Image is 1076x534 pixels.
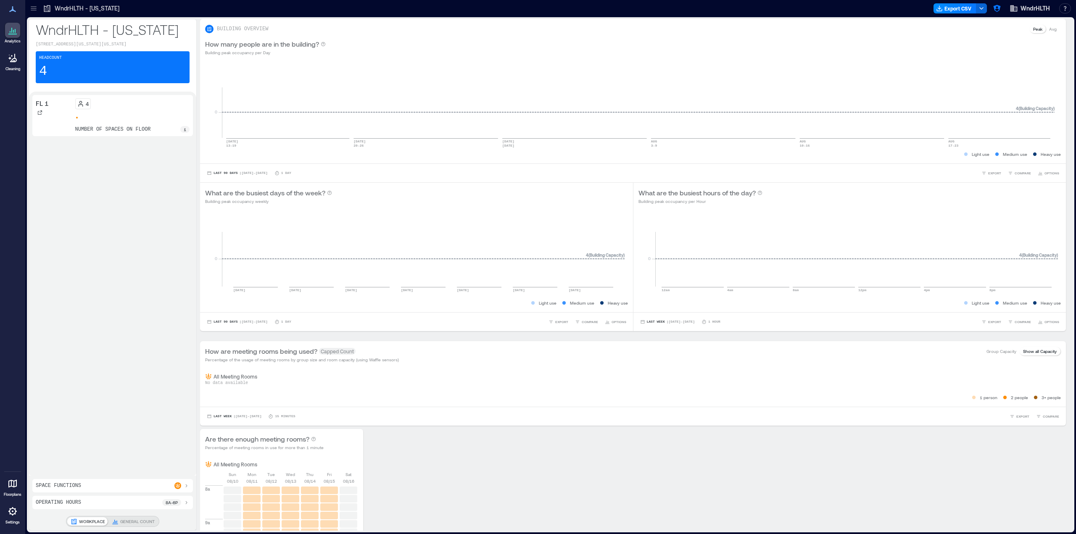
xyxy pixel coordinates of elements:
[86,100,89,107] p: 4
[324,478,335,484] p: 08/15
[582,319,598,324] span: COMPARE
[1007,2,1052,15] button: WndrHLTH
[120,518,155,525] p: GENERAL COUNT
[227,478,238,484] p: 08/10
[215,256,217,261] tspan: 0
[327,471,332,478] p: Fri
[39,55,62,61] p: Headcount
[569,288,581,292] text: [DATE]
[343,478,354,484] p: 08/16
[3,501,23,527] a: Settings
[2,20,23,46] a: Analytics
[980,394,997,401] p: 1 person
[205,444,324,451] p: Percentage of meeting rooms in use for more than 1 minute
[793,288,799,292] text: 8am
[205,486,210,492] p: 8a
[217,26,268,32] p: BUILDING OVERVIEW
[638,188,756,198] p: What are the busiest hours of the day?
[662,288,670,292] text: 12am
[1034,412,1061,421] button: COMPARE
[184,126,186,133] p: 1
[289,288,301,292] text: [DATE]
[75,126,151,133] p: number of spaces on floor
[281,171,291,176] p: 1 Day
[980,169,1003,177] button: EXPORT
[924,288,930,292] text: 4pm
[980,318,1003,326] button: EXPORT
[306,471,314,478] p: Thu
[948,139,955,143] text: AUG
[1006,318,1033,326] button: COMPARE
[4,492,21,497] p: Floorplans
[1008,412,1031,421] button: EXPORT
[205,356,399,363] p: Percentage of the usage of meeting rooms by group size and room capacity (using Waffle sensors)
[986,348,1016,355] p: Group Capacity
[205,198,332,205] p: Building peak occupancy weekly
[267,471,275,478] p: Tue
[457,288,469,292] text: [DATE]
[226,139,238,143] text: [DATE]
[948,144,958,147] text: 17-23
[1003,300,1027,306] p: Medium use
[5,66,20,71] p: Cleaning
[539,300,556,306] p: Light use
[1043,414,1059,419] span: COMPARE
[638,318,696,326] button: Last Week |[DATE]-[DATE]
[205,169,269,177] button: Last 90 Days |[DATE]-[DATE]
[1015,171,1031,176] span: COMPARE
[275,414,295,419] p: 15 minutes
[55,4,119,13] p: WndrHLTH - [US_STATE]
[934,3,976,13] button: Export CSV
[858,288,866,292] text: 12pm
[229,471,236,478] p: Sun
[573,318,600,326] button: COMPARE
[353,139,366,143] text: [DATE]
[651,139,657,143] text: AUG
[513,288,525,292] text: [DATE]
[266,478,277,484] p: 08/12
[205,318,269,326] button: Last 90 Days |[DATE]-[DATE]
[401,288,413,292] text: [DATE]
[281,319,291,324] p: 1 Day
[502,144,514,147] text: [DATE]
[214,373,257,380] p: All Meeting Rooms
[205,39,319,49] p: How many people are in the building?
[36,499,81,506] p: Operating Hours
[989,288,996,292] text: 8pm
[727,288,733,292] text: 4am
[304,478,316,484] p: 08/14
[1044,319,1059,324] span: OPTIONS
[79,518,105,525] p: WORKPLACE
[246,478,258,484] p: 08/11
[612,319,626,324] span: OPTIONS
[1042,394,1061,401] p: 3+ people
[1006,169,1033,177] button: COMPARE
[555,319,568,324] span: EXPORT
[205,346,317,356] p: How are meeting rooms being used?
[1036,318,1061,326] button: OPTIONS
[1,473,24,500] a: Floorplans
[205,519,210,526] p: 9a
[648,256,650,261] tspan: 0
[2,48,23,74] a: Cleaning
[353,144,364,147] text: 20-26
[205,380,1061,387] p: No data available
[248,471,256,478] p: Mon
[1033,26,1042,32] p: Peak
[5,39,21,44] p: Analytics
[345,288,357,292] text: [DATE]
[638,198,762,205] p: Building peak occupancy per Hour
[215,109,217,114] tspan: 0
[345,471,351,478] p: Sat
[603,318,628,326] button: OPTIONS
[226,144,236,147] text: 13-19
[1041,151,1061,158] p: Heavy use
[39,63,47,80] p: 4
[1049,26,1057,32] p: Avg
[502,139,514,143] text: [DATE]
[285,478,296,484] p: 08/13
[286,471,295,478] p: Wed
[36,41,190,48] p: [STREET_ADDRESS][US_STATE][US_STATE]
[36,98,49,108] p: FL 1
[1023,348,1057,355] p: Show all Capacity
